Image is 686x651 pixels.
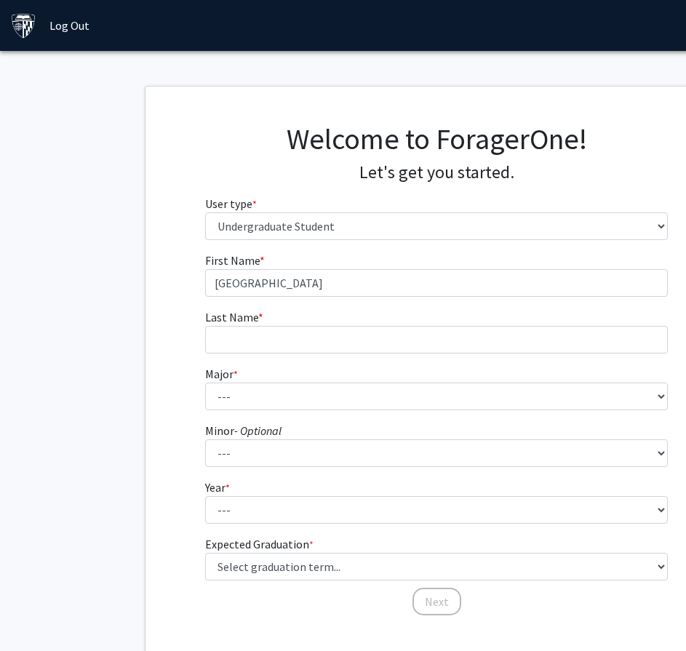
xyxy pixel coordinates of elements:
[205,365,238,383] label: Major
[205,310,258,324] span: Last Name
[11,586,62,640] iframe: Chat
[205,162,669,183] h4: Let's get you started.
[11,13,36,39] img: Johns Hopkins University Logo
[234,423,282,438] i: - Optional
[412,588,461,615] button: Next
[205,479,230,496] label: Year
[205,422,282,439] label: Minor
[205,121,669,156] h1: Welcome to ForagerOne!
[205,253,260,268] span: First Name
[205,535,314,553] label: Expected Graduation
[205,195,257,212] label: User type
